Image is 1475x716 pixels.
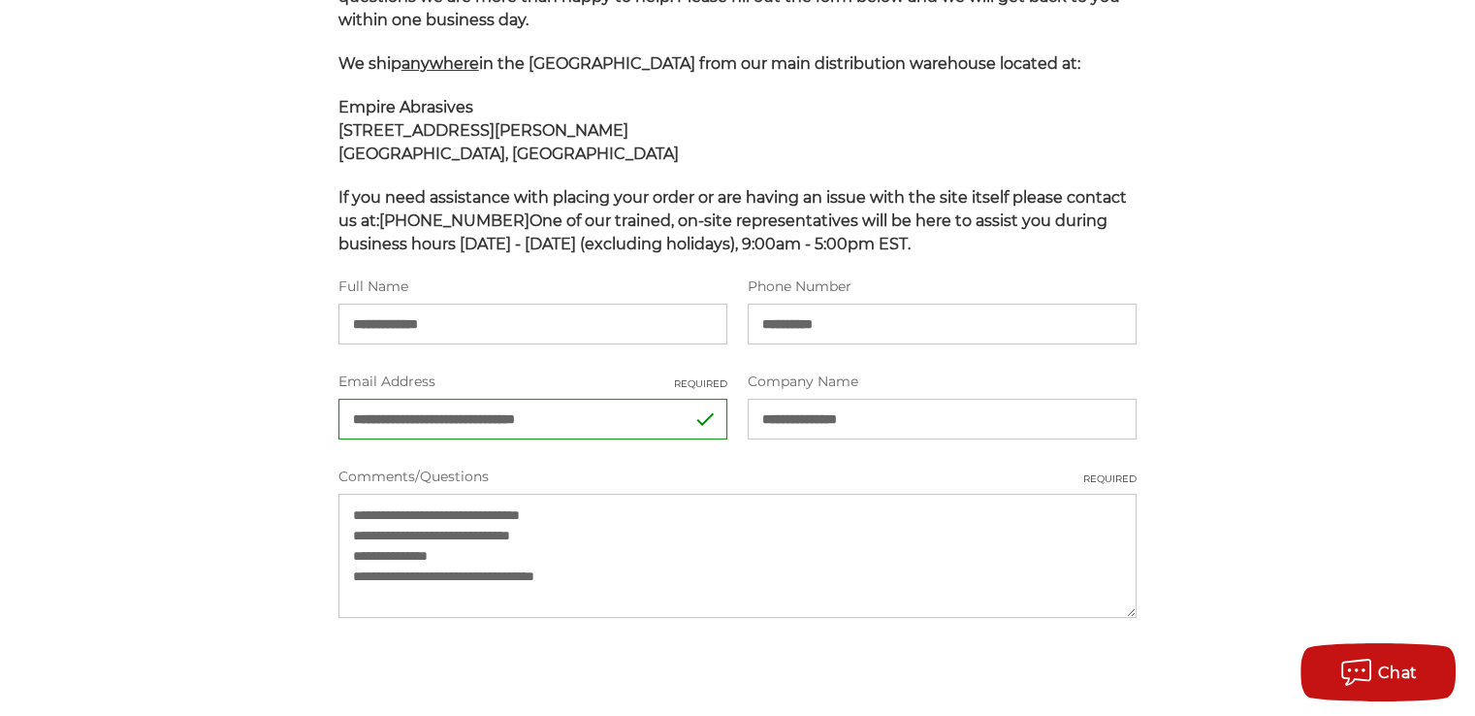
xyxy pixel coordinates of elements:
[338,121,679,163] strong: [STREET_ADDRESS][PERSON_NAME] [GEOGRAPHIC_DATA], [GEOGRAPHIC_DATA]
[338,188,1127,253] span: If you need assistance with placing your order or are having an issue with the site itself please...
[674,376,727,391] small: Required
[748,372,1137,392] label: Company Name
[1083,472,1137,486] small: Required
[401,54,479,73] span: anywhere
[748,277,1137,297] label: Phone Number
[338,54,1080,73] span: We ship in the [GEOGRAPHIC_DATA] from our main distribution warehouse located at:
[1300,643,1456,701] button: Chat
[338,372,727,392] label: Email Address
[338,98,473,116] span: Empire Abrasives
[338,467,1138,487] label: Comments/Questions
[379,212,529,230] strong: [PHONE_NUMBER]
[1378,664,1418,682] span: Chat
[338,277,727,297] label: Full Name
